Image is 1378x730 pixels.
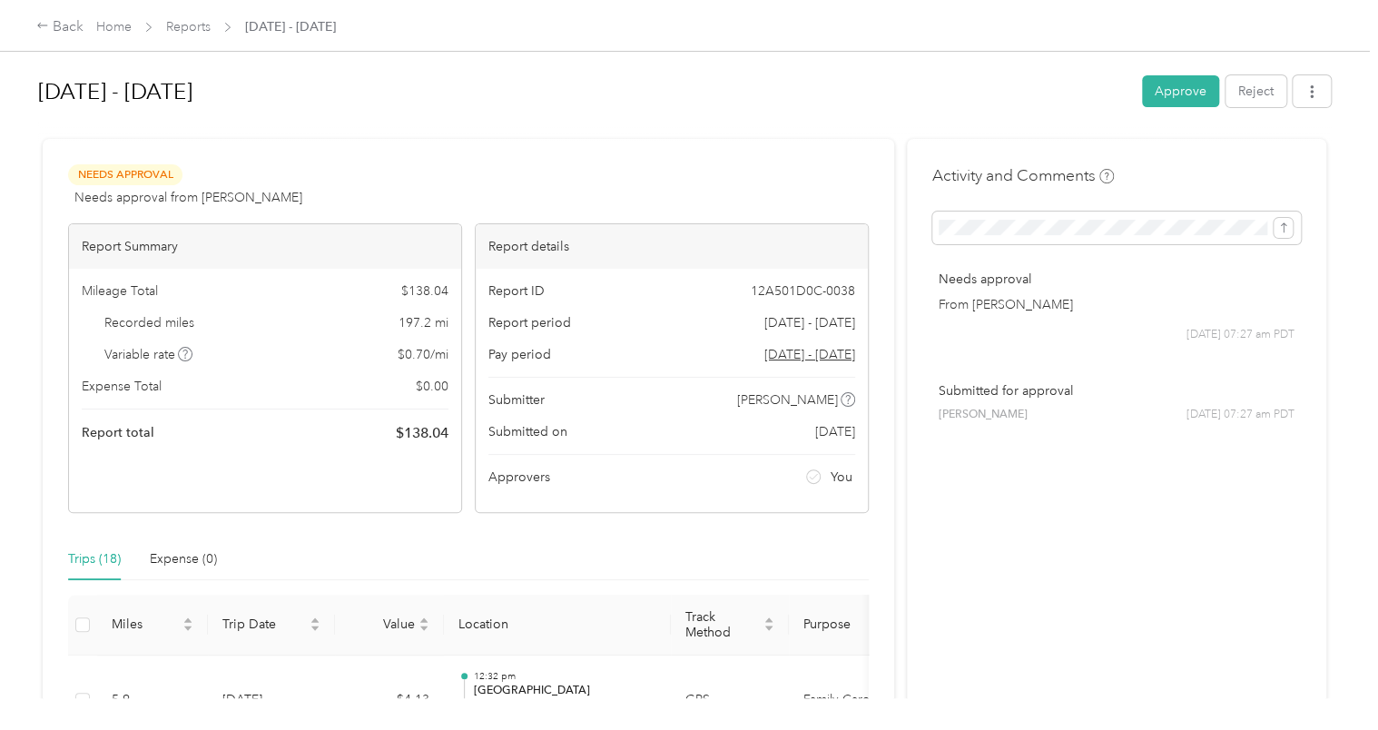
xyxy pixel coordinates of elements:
div: Back [36,16,84,38]
h4: Activity and Comments [932,164,1114,187]
span: Miles [112,617,179,632]
span: 12A501D0C-0038 [751,281,855,301]
a: Reports [166,19,211,35]
span: caret-down [182,623,193,634]
span: [DATE] - [DATE] [245,17,336,36]
span: Trip Date [222,617,306,632]
span: Recorded miles [104,313,194,332]
div: Report details [476,224,868,269]
span: caret-up [182,615,193,626]
th: Value [335,595,444,656]
p: Submitted for approval [939,381,1294,400]
button: Approve [1142,75,1219,107]
span: Needs approval from [PERSON_NAME] [74,188,302,207]
span: Report total [82,423,154,442]
span: Variable rate [104,345,193,364]
span: Track Method [685,609,760,640]
span: Needs Approval [68,164,182,185]
span: $ 0.70 / mi [398,345,448,364]
th: Location [444,595,671,656]
span: caret-down [418,623,429,634]
a: Home [96,19,132,35]
span: [PERSON_NAME] [939,407,1028,423]
h1: Sep 15 - 28, 2025 [38,70,1129,113]
span: 197.2 mi [399,313,448,332]
th: Purpose [789,595,925,656]
th: Track Method [671,595,789,656]
div: Trips (18) [68,549,121,569]
span: [DATE] 07:27 am PDT [1186,327,1294,343]
span: $ 0.00 [416,377,448,396]
button: Reject [1225,75,1286,107]
div: Report Summary [69,224,461,269]
span: Report ID [488,281,545,301]
span: You [831,468,852,487]
span: [DATE] - [DATE] [764,313,855,332]
span: Value [349,617,415,632]
span: caret-down [763,623,774,634]
span: Report period [488,313,571,332]
span: Approvers [488,468,550,487]
th: Miles [97,595,208,656]
span: [PERSON_NAME] [737,390,838,409]
span: Expense Total [82,377,162,396]
span: Go to pay period [764,345,855,364]
span: Submitted on [488,422,567,441]
span: Submitter [488,390,545,409]
span: [DATE] [815,422,855,441]
span: Purpose [803,617,896,632]
p: From [PERSON_NAME] [939,295,1294,314]
iframe: Everlance-gr Chat Button Frame [1276,628,1378,730]
span: $ 138.04 [401,281,448,301]
p: Needs approval [939,270,1294,289]
p: 12:32 pm [473,670,656,683]
span: [DATE] 07:27 am PDT [1186,407,1294,423]
span: caret-down [310,623,320,634]
p: [GEOGRAPHIC_DATA] [473,683,656,699]
span: $ 138.04 [396,422,448,444]
th: Trip Date [208,595,335,656]
span: Mileage Total [82,281,158,301]
span: Pay period [488,345,551,364]
span: caret-up [310,615,320,626]
span: caret-up [763,615,774,626]
div: Expense (0) [150,549,217,569]
span: caret-up [418,615,429,626]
